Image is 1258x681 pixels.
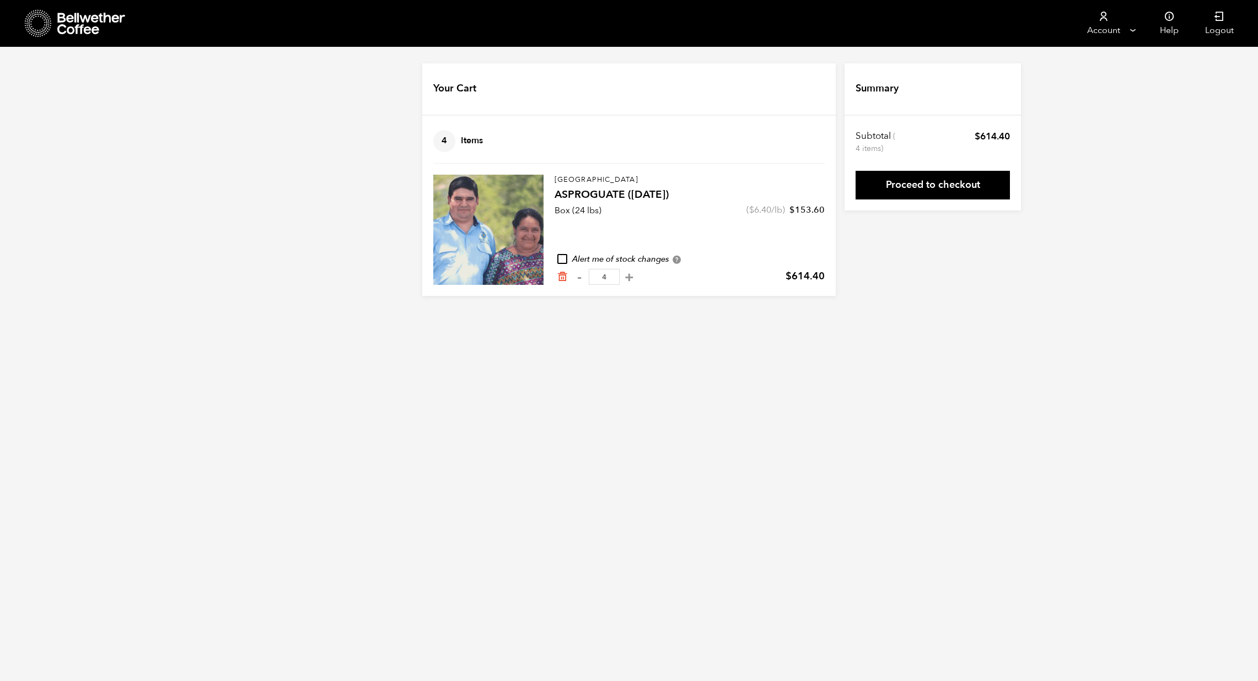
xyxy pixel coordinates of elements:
[433,82,476,96] h4: Your Cart
[433,130,455,152] span: 4
[975,130,1010,143] bdi: 614.40
[975,130,980,143] span: $
[789,204,825,216] bdi: 153.60
[786,269,825,283] bdi: 614.40
[749,204,754,216] span: $
[749,204,771,216] bdi: 6.40
[622,272,636,283] button: +
[555,187,825,203] h4: ASPROGUATE ([DATE])
[856,82,899,96] h4: Summary
[746,204,785,216] span: ( /lb)
[557,271,568,283] a: Remove from cart
[856,171,1010,199] a: Proceed to checkout
[555,204,601,217] p: Box (24 lbs)
[433,130,483,152] h4: Items
[789,204,795,216] span: $
[555,253,825,266] div: Alert me of stock changes
[856,130,897,154] th: Subtotal
[555,175,825,186] p: [GEOGRAPHIC_DATA]
[572,272,586,283] button: -
[786,269,792,283] span: $
[589,269,620,285] input: Qty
